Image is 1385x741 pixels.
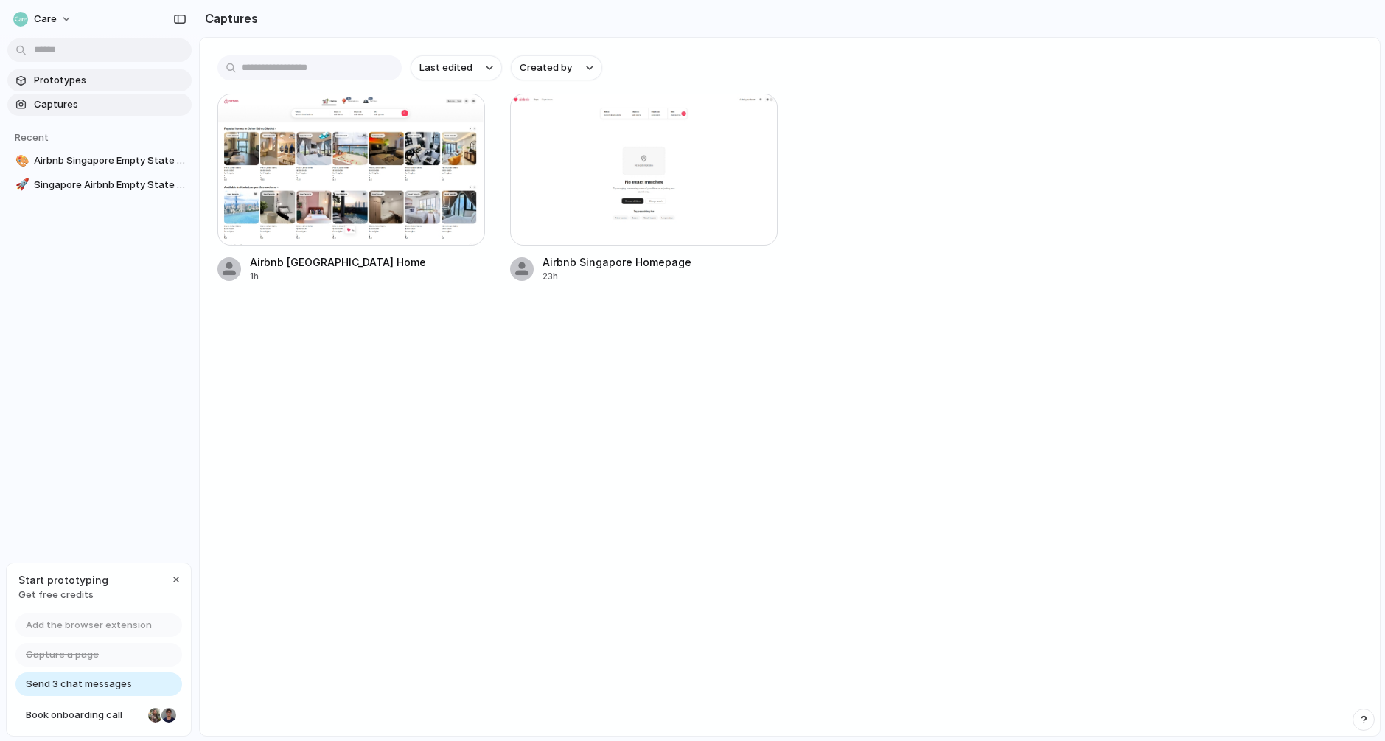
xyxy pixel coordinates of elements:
a: Captures [7,94,192,116]
span: Book onboarding call [26,708,142,723]
button: Created by [511,55,602,80]
a: 🚀Singapore Airbnb Empty State Design [7,174,192,196]
span: Send 3 chat messages [26,677,132,692]
span: Prototypes [34,73,186,88]
span: Last edited [419,60,472,75]
span: Singapore Airbnb Empty State Design [34,178,186,192]
div: 🚀 [15,176,26,193]
div: Nicole Kubica [147,706,164,724]
span: Get free credits [18,588,108,602]
span: Captures [34,97,186,112]
a: Prototypes [7,69,192,91]
div: 🎨 [15,153,26,170]
div: Christian Iacullo [160,706,178,724]
span: Recent [15,131,49,143]
span: Created by [520,60,572,75]
span: Capture a page [26,647,99,662]
div: Airbnb Singapore Homepage [543,254,691,270]
span: Care [34,12,57,27]
div: 23h [543,270,691,283]
a: 🎨Airbnb Singapore Empty State Design [7,150,192,172]
h2: Captures [199,10,258,27]
span: Start prototyping [18,572,108,588]
div: Airbnb [GEOGRAPHIC_DATA] Home [250,254,426,270]
button: 🚀 [13,178,28,192]
span: Add the browser extension [26,618,152,633]
button: Care [7,7,80,31]
a: Book onboarding call [15,703,182,727]
span: Airbnb Singapore Empty State Design [34,153,186,168]
div: 1h [250,270,426,283]
button: Last edited [411,55,502,80]
button: 🎨 [13,153,28,168]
